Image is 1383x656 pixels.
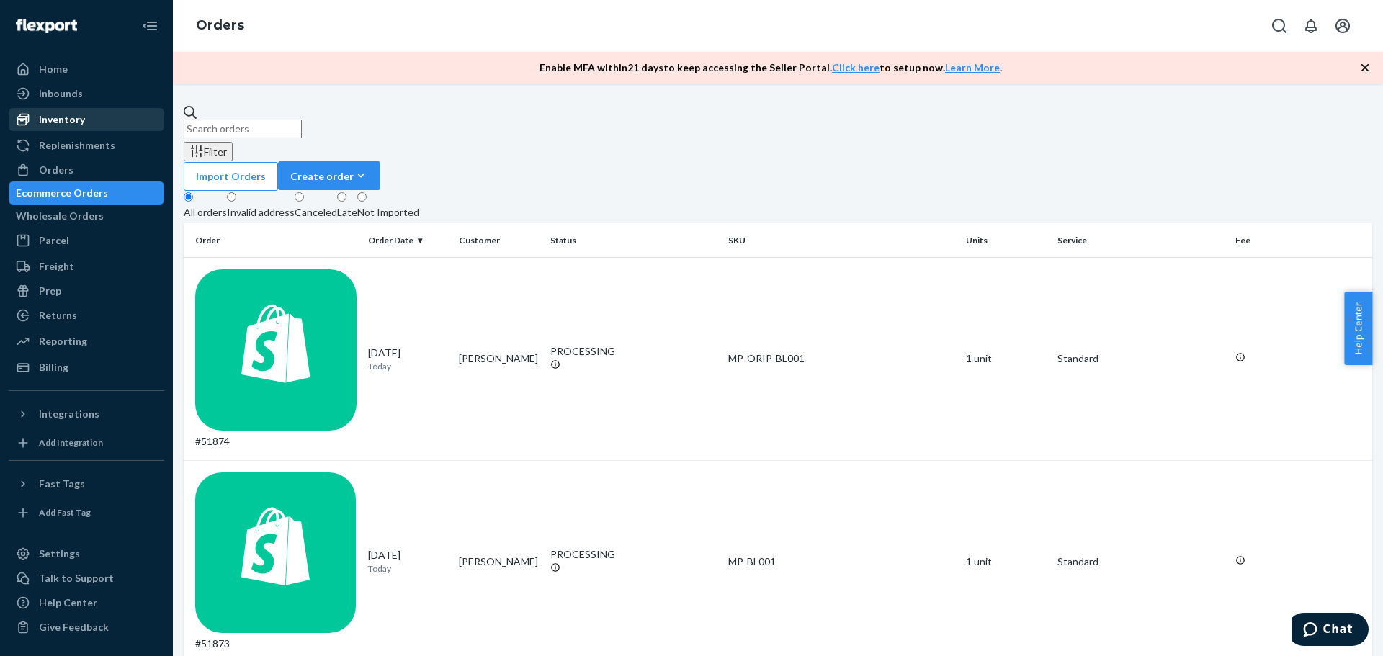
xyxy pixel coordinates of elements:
a: Home [9,58,164,81]
div: Settings [39,547,80,561]
div: Billing [39,360,68,374]
div: Help Center [39,596,97,610]
a: Orders [9,158,164,181]
div: Late [337,205,357,220]
th: Order Date [362,223,454,258]
div: Add Integration [39,436,103,449]
div: Invalid address [227,205,295,220]
a: Billing [9,356,164,379]
div: MP-ORIP-BL001 [728,351,954,366]
td: [PERSON_NAME] [453,258,545,461]
div: Customer [459,234,539,246]
button: Help Center [1344,292,1372,365]
div: [DATE] [368,548,448,575]
button: Integrations [9,403,164,426]
button: Create order [278,161,380,190]
button: Close Navigation [135,12,164,40]
button: Open Search Box [1265,12,1294,40]
a: Add Integration [9,431,164,454]
th: Service [1052,223,1230,258]
div: PROCESSING [550,344,717,359]
button: Give Feedback [9,616,164,639]
div: Filter [189,144,227,159]
button: Fast Tags [9,472,164,495]
div: Inventory [39,112,85,127]
iframe: Opens a widget where you can chat to one of our agents [1292,613,1369,649]
div: Canceled [295,205,337,220]
div: Home [39,62,68,76]
button: Open account menu [1328,12,1357,40]
a: Settings [9,542,164,565]
img: Flexport logo [16,19,77,33]
p: Today [368,360,448,372]
button: Filter [184,142,233,161]
div: Fast Tags [39,477,85,491]
a: Parcel [9,229,164,252]
a: Ecommerce Orders [9,181,164,205]
input: Not Imported [357,192,367,202]
div: Wholesale Orders [16,209,104,223]
a: Learn More [945,61,1000,73]
div: #51874 [195,269,357,449]
a: Replenishments [9,134,164,157]
div: Add Fast Tag [39,506,91,518]
th: Status [545,223,723,258]
div: Ecommerce Orders [16,186,108,200]
div: All orders [184,205,227,220]
a: Prep [9,279,164,302]
div: Inbounds [39,86,83,101]
div: [DATE] [368,346,448,372]
div: Give Feedback [39,620,109,634]
input: Invalid address [227,192,236,202]
div: Create order [290,169,368,184]
button: Import Orders [184,162,278,191]
input: Canceled [295,192,304,202]
p: Today [368,562,448,575]
th: SKU [722,223,960,258]
div: Prep [39,284,61,298]
input: All orders [184,192,193,202]
a: Reporting [9,330,164,353]
button: Talk to Support [9,567,164,590]
div: Parcel [39,233,69,248]
div: MP-BL001 [728,554,954,569]
th: Order [184,223,362,258]
div: Freight [39,259,74,274]
a: Inbounds [9,82,164,105]
div: Not Imported [357,205,419,220]
p: Standard [1057,554,1225,569]
input: Late [337,192,346,202]
p: Standard [1057,351,1225,366]
a: Orders [196,17,244,33]
p: Enable MFA within 21 days to keep accessing the Seller Portal. to setup now. . [540,60,1002,75]
div: Integrations [39,407,99,421]
div: Returns [39,308,77,323]
div: Orders [39,163,73,177]
td: 1 unit [960,258,1052,461]
div: #51873 [195,472,357,652]
ol: breadcrumbs [184,5,256,47]
div: Reporting [39,334,87,349]
a: Inventory [9,108,164,131]
a: Help Center [9,591,164,614]
button: Open notifications [1297,12,1325,40]
th: Units [960,223,1052,258]
div: Replenishments [39,138,115,153]
div: PROCESSING [550,547,717,562]
a: Add Fast Tag [9,501,164,524]
a: Returns [9,304,164,327]
a: Click here [832,61,880,73]
a: Freight [9,255,164,278]
div: Talk to Support [39,571,114,585]
input: Search orders [184,120,302,138]
th: Fee [1230,223,1372,258]
a: Wholesale Orders [9,205,164,228]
